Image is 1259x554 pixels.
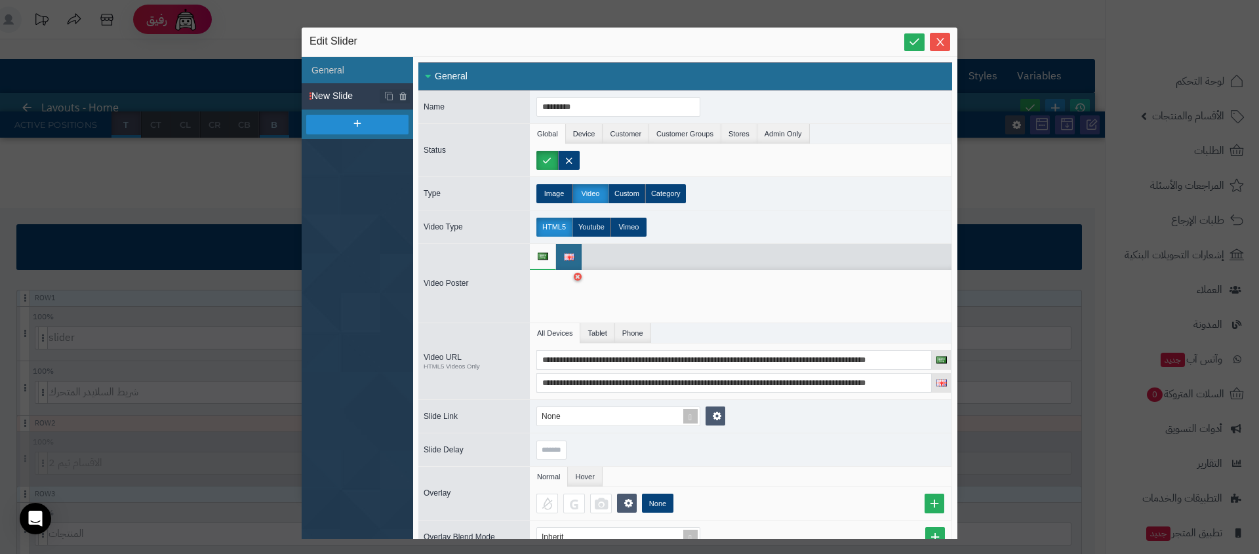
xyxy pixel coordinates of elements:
[610,218,647,237] label: Vimeo
[530,323,580,343] li: All Devices
[603,124,649,144] li: Customer
[424,532,495,542] span: Overlay Blend Mode
[566,124,603,144] li: Device
[20,503,51,534] div: Open Intercom Messenger
[757,124,810,144] li: Admin Only
[609,184,645,203] label: Custom
[311,89,380,103] span: New Slide
[424,279,469,288] span: Video Poster
[645,184,686,203] label: Category
[536,218,572,237] label: HTML5
[310,34,357,50] span: Edit Slider
[649,124,721,144] li: Customer Groups
[424,353,510,370] span: Video URL
[302,57,413,83] li: General
[572,218,610,237] label: Youtube
[936,357,947,364] img: العربية
[936,380,947,387] img: English
[424,445,464,454] span: Slide Delay
[536,184,572,203] label: Image
[564,254,574,261] img: English
[530,467,568,486] li: Normal
[642,494,673,513] label: None
[615,323,651,343] li: Phone
[424,412,458,421] span: Slide Link
[530,124,566,144] li: Global
[572,184,609,203] label: Video
[542,412,561,421] span: None
[538,253,548,260] img: العربية
[424,189,441,198] span: Type
[418,62,952,90] div: General
[424,488,450,498] span: Overlay
[930,33,950,51] button: Close
[542,532,563,542] span: Inherit
[721,124,757,144] li: Stores
[568,467,602,486] li: Hover
[424,363,510,370] small: HTML5 Videos Only
[424,222,463,231] span: Video Type
[424,102,445,111] span: Name
[424,146,446,155] span: Status
[580,323,614,343] li: Tablet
